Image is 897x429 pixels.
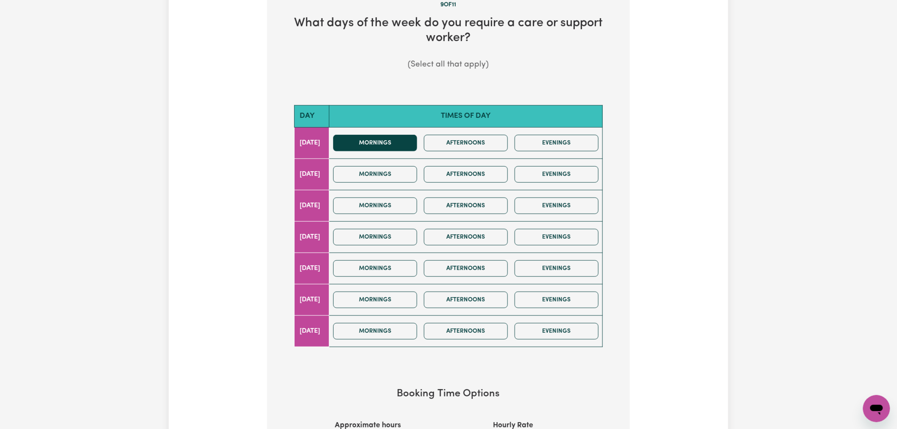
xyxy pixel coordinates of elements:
th: Day [295,106,329,127]
button: Evenings [515,229,599,245]
p: (Select all that apply) [281,59,616,71]
td: [DATE] [295,190,329,221]
button: Mornings [333,292,417,308]
h2: What days of the week do you require a care or support worker? [281,16,616,45]
td: [DATE] [295,221,329,253]
button: Mornings [333,229,417,245]
button: Mornings [333,135,417,151]
button: Afternoons [424,260,508,277]
button: Afternoons [424,166,508,183]
button: Afternoons [424,229,508,245]
td: [DATE] [295,159,329,190]
button: Afternoons [424,198,508,214]
button: Evenings [515,323,599,340]
button: Afternoons [424,323,508,340]
td: [DATE] [295,253,329,284]
button: Evenings [515,292,599,308]
button: Evenings [515,198,599,214]
th: Times of day [329,106,602,127]
iframe: Button to launch messaging window [863,395,890,422]
button: Mornings [333,166,417,183]
button: Afternoons [424,135,508,151]
button: Evenings [515,166,599,183]
button: Evenings [515,135,599,151]
div: 9 of 11 [281,0,616,10]
button: Evenings [515,260,599,277]
button: Mornings [333,260,417,277]
td: [DATE] [295,127,329,159]
button: Mornings [333,323,417,340]
td: [DATE] [295,315,329,347]
h3: Booking Time Options [294,388,603,400]
td: [DATE] [295,284,329,315]
button: Mornings [333,198,417,214]
button: Afternoons [424,292,508,308]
